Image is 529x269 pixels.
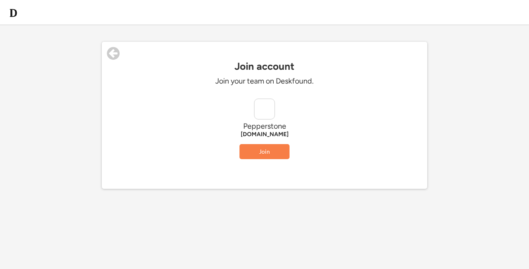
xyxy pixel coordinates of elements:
div: Join your team on Deskfound. [139,76,390,86]
img: d-whitebg.png [8,8,18,18]
div: Pepperstone [139,122,390,131]
div: [DOMAIN_NAME] [139,131,390,138]
img: yH5BAEAAAAALAAAAAABAAEAAAIBRAA7 [506,5,521,20]
button: Join [239,144,290,159]
div: Join account [102,61,427,72]
img: yH5BAEAAAAALAAAAAABAAEAAAIBRAA7 [254,99,275,119]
